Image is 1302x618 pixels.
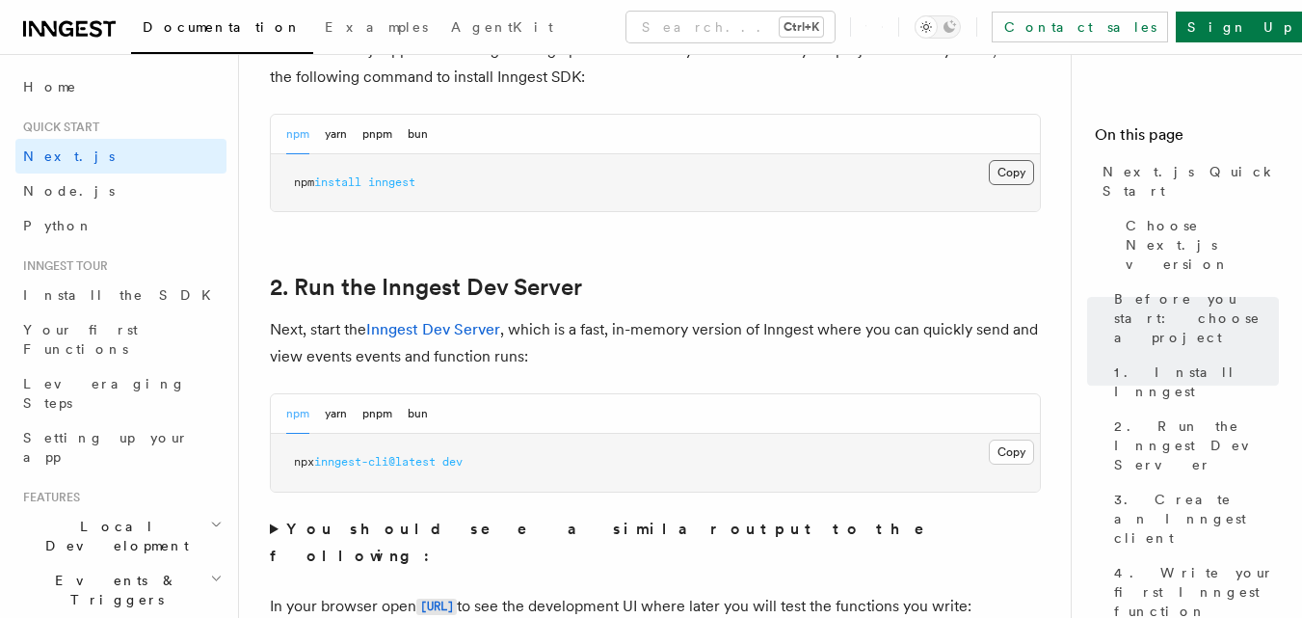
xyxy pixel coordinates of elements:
a: [URL] [416,597,457,615]
span: Inngest tour [15,258,108,274]
span: Python [23,218,93,233]
span: Events & Triggers [15,571,210,609]
a: 3. Create an Inngest client [1106,482,1279,555]
a: Node.js [15,174,226,208]
span: Your first Functions [23,322,138,357]
strong: You should see a similar output to the following: [270,520,951,565]
span: Local Development [15,517,210,555]
button: Search...Ctrl+K [626,12,835,42]
button: yarn [325,115,347,154]
span: 2. Run the Inngest Dev Server [1114,416,1279,474]
a: Setting up your app [15,420,226,474]
code: [URL] [416,599,457,615]
a: AgentKit [439,6,565,52]
span: install [314,175,361,189]
span: npx [294,455,314,469]
span: AgentKit [451,19,553,35]
span: Node.js [23,183,115,199]
span: 3. Create an Inngest client [1114,490,1279,548]
span: npm [294,175,314,189]
span: Setting up your app [23,430,189,465]
span: dev [442,455,463,469]
button: yarn [325,394,347,434]
a: Before you start: choose a project [1106,282,1279,355]
span: Leveraging Steps [23,376,186,411]
button: bun [408,115,428,154]
a: Documentation [131,6,313,54]
h4: On this page [1095,123,1279,154]
span: Documentation [143,19,302,35]
span: Choose Next.js version [1126,216,1279,274]
a: Choose Next.js version [1118,208,1279,282]
a: Python [15,208,226,243]
a: Examples [313,6,439,52]
p: Next, start the , which is a fast, in-memory version of Inngest where you can quickly send and vi... [270,316,1041,370]
span: Before you start: choose a project [1114,289,1279,347]
a: Contact sales [992,12,1168,42]
span: Examples [325,19,428,35]
button: npm [286,394,309,434]
summary: You should see a similar output to the following: [270,516,1041,570]
a: Home [15,69,226,104]
button: npm [286,115,309,154]
button: Toggle dark mode [915,15,961,39]
span: inngest [368,175,415,189]
a: 2. Run the Inngest Dev Server [1106,409,1279,482]
button: pnpm [362,394,392,434]
kbd: Ctrl+K [780,17,823,37]
button: Copy [989,160,1034,185]
button: Copy [989,440,1034,465]
span: inngest-cli@latest [314,455,436,469]
a: Next.js [15,139,226,174]
a: Install the SDK [15,278,226,312]
button: Local Development [15,509,226,563]
a: Leveraging Steps [15,366,226,420]
span: Install the SDK [23,287,223,303]
p: With the Next.js app now running running open a new tab in your terminal. In your project directo... [270,37,1041,91]
span: Home [23,77,77,96]
span: Features [15,490,80,505]
span: 1. Install Inngest [1114,363,1279,401]
button: pnpm [362,115,392,154]
a: 1. Install Inngest [1106,355,1279,409]
span: Quick start [15,120,99,135]
span: Next.js [23,148,115,164]
span: Next.js Quick Start [1103,162,1279,201]
button: Events & Triggers [15,563,226,617]
a: Next.js Quick Start [1095,154,1279,208]
a: Your first Functions [15,312,226,366]
a: Inngest Dev Server [366,320,500,338]
button: bun [408,394,428,434]
a: 2. Run the Inngest Dev Server [270,274,582,301]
